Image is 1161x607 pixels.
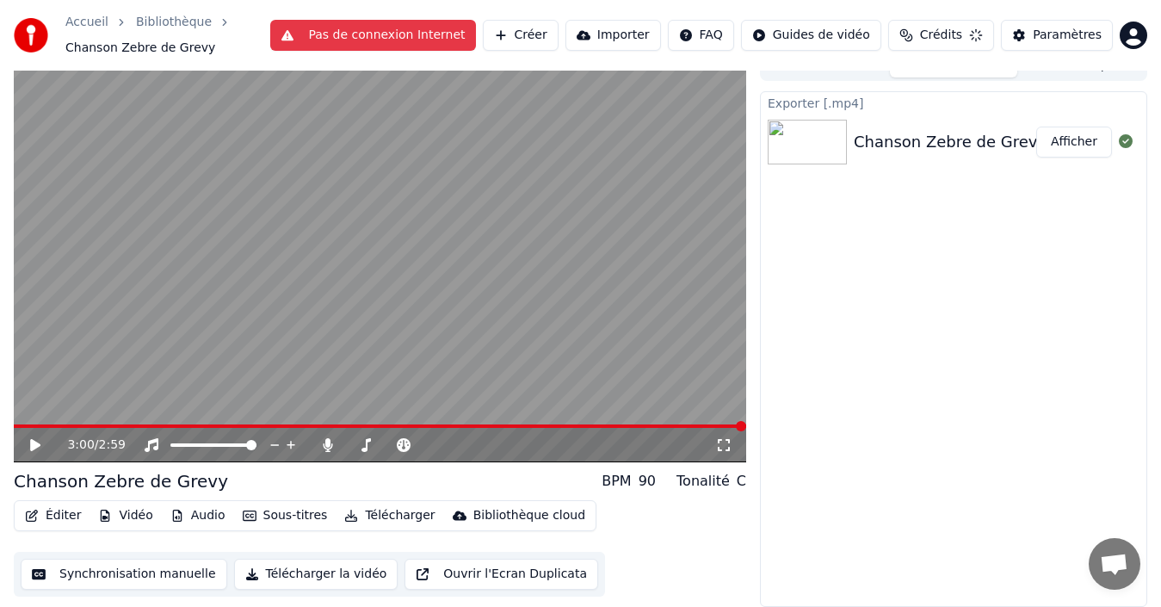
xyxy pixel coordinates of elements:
div: C [737,471,746,492]
a: Bibliothèque [136,14,212,31]
a: Accueil [65,14,108,31]
button: Importer [565,20,661,51]
div: Ouvrir le chat [1089,538,1140,590]
span: Crédits [920,27,962,44]
div: / [67,437,108,454]
span: 2:59 [99,437,126,454]
div: Tonalité [676,471,730,492]
button: Crédits [888,20,994,51]
button: Télécharger la vidéo [234,559,398,590]
button: Télécharger [337,504,442,528]
div: Paramètres [1033,27,1102,44]
button: Éditer [18,504,88,528]
button: Audio [164,504,232,528]
nav: breadcrumb [65,14,270,57]
button: FAQ [668,20,734,51]
span: 3:00 [67,437,94,454]
button: Vidéo [91,504,159,528]
button: Ouvrir l'Ecran Duplicata [404,559,598,590]
img: youka [14,18,48,53]
div: Chanson Zebre de Grevy [854,130,1047,154]
span: Chanson Zebre de Grevy [65,40,215,57]
button: Afficher [1036,127,1112,158]
button: Synchronisation manuelle [21,559,227,590]
div: Chanson Zebre de Grevy [14,469,228,493]
div: BPM [602,471,631,492]
div: Bibliothèque cloud [473,507,585,524]
button: Paramètres [1001,20,1113,51]
div: 90 [639,471,656,492]
button: Créer [483,20,559,51]
button: Sous-titres [236,504,335,528]
div: Exporter [.mp4] [761,92,1146,113]
button: Pas de connexion Internet [270,20,475,51]
button: Guides de vidéo [741,20,881,51]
